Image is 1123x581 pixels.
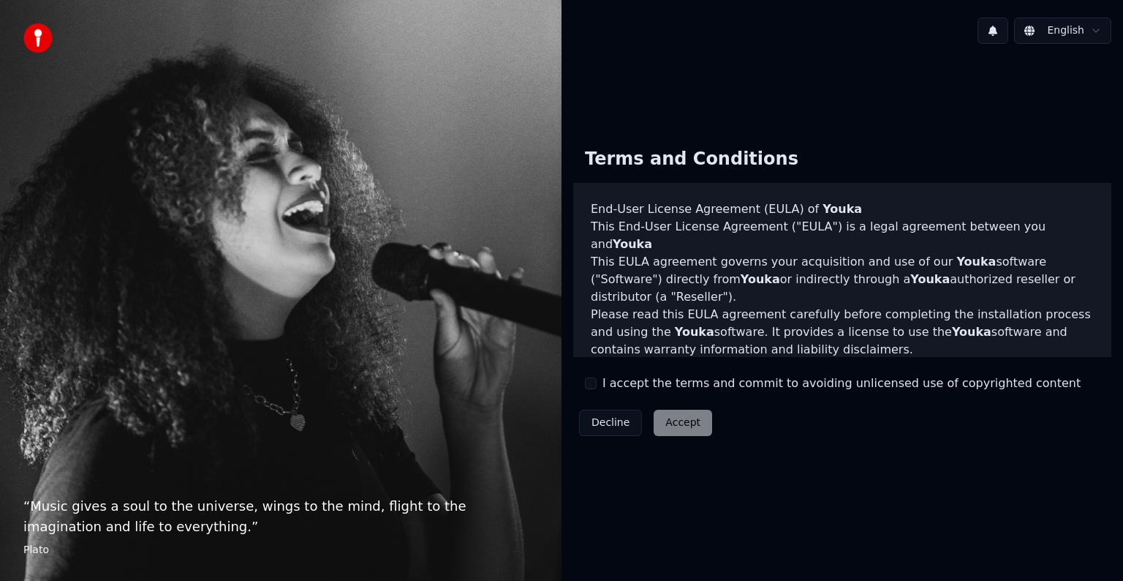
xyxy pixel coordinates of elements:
p: Please read this EULA agreement carefully before completing the installation process and using th... [591,306,1094,359]
label: I accept the terms and commit to avoiding unlicensed use of copyrighted content [602,375,1081,392]
p: “ Music gives a soul to the universe, wings to the mind, flight to the imagination and life to ev... [23,496,538,537]
span: Youka [956,255,996,269]
footer: Plato [23,543,538,558]
p: This EULA agreement governs your acquisition and use of our software ("Software") directly from o... [591,253,1094,306]
h3: End-User License Agreement (EULA) of [591,200,1094,218]
span: Youka [675,325,714,339]
span: Youka [613,237,652,251]
span: Youka [823,202,862,216]
p: This End-User License Agreement ("EULA") is a legal agreement between you and [591,218,1094,253]
span: Youka [952,325,991,339]
span: Youka [910,272,950,286]
img: youka [23,23,53,53]
div: Terms and Conditions [573,136,810,183]
button: Decline [579,410,642,436]
span: Youka [741,272,780,286]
